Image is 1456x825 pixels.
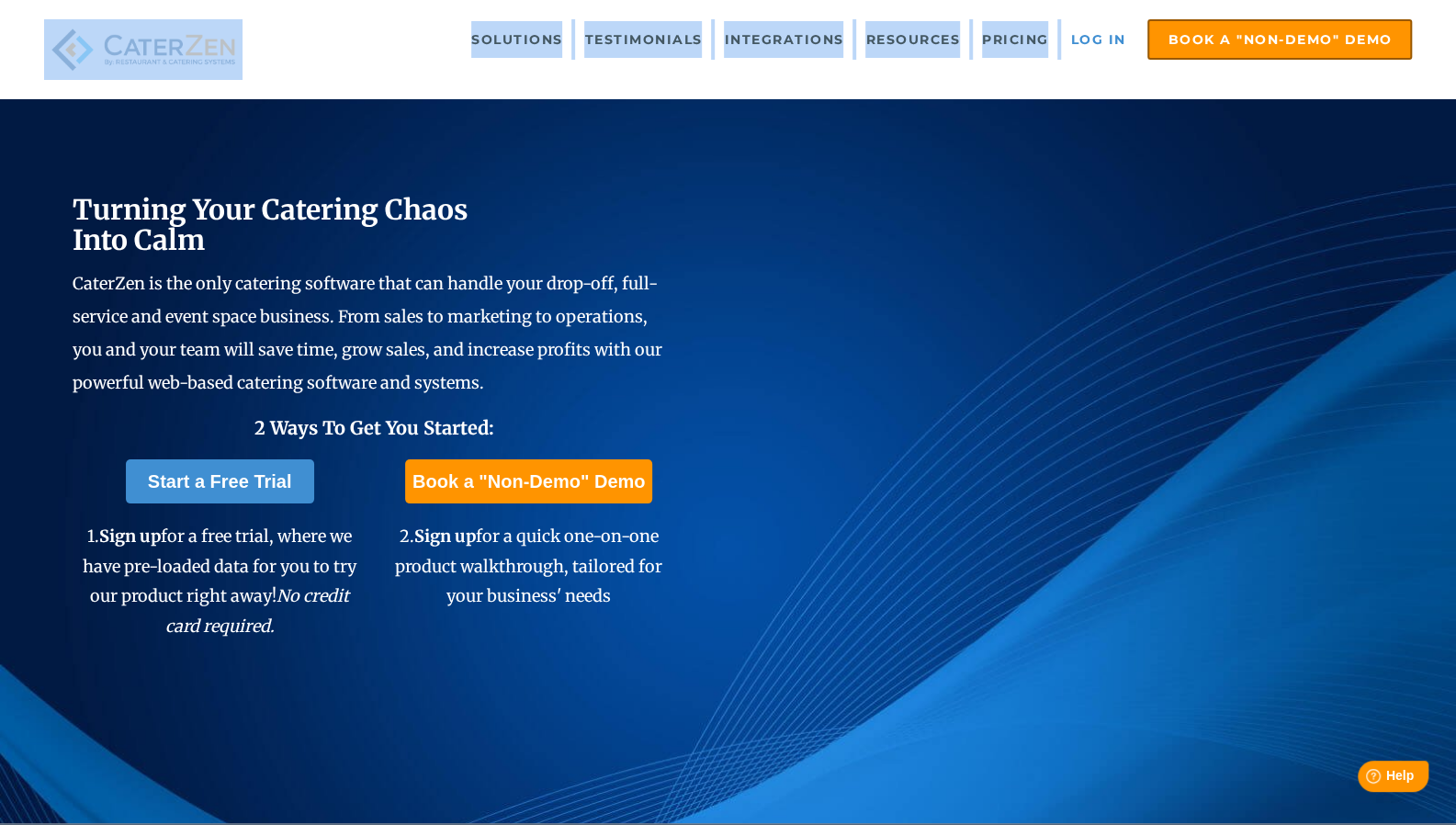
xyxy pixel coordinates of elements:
a: Resources [856,21,969,58]
iframe: Help widget launcher [1292,753,1436,805]
a: Book a "Non-Demo" Demo [405,459,652,503]
em: No credit card required. [165,585,350,636]
a: Integrations [715,21,852,58]
span: 2 Ways To Get You Started: [254,416,494,439]
a: Testimonials [575,21,711,58]
img: caterzen [44,19,243,80]
a: Solutions [462,21,572,58]
a: Start a Free Trial [126,459,314,503]
a: Pricing [973,21,1058,58]
div: Navigation Menu [277,19,1412,60]
a: Log in [1061,21,1134,58]
span: Sign up [99,526,161,547]
span: Turning Your Catering Chaos Into Calm [73,192,468,257]
span: 2. for a quick one-on-one product walkthrough, tailored for your business' needs [395,526,662,606]
a: Book a "Non-Demo" Demo [1147,19,1412,60]
span: 1. for a free trial, where we have pre-loaded data for you to try our product right away! [83,526,356,636]
span: CaterZen is the only catering software that can handle your drop-off, full-service and event spac... [73,273,662,393]
span: Sign up [414,526,476,547]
